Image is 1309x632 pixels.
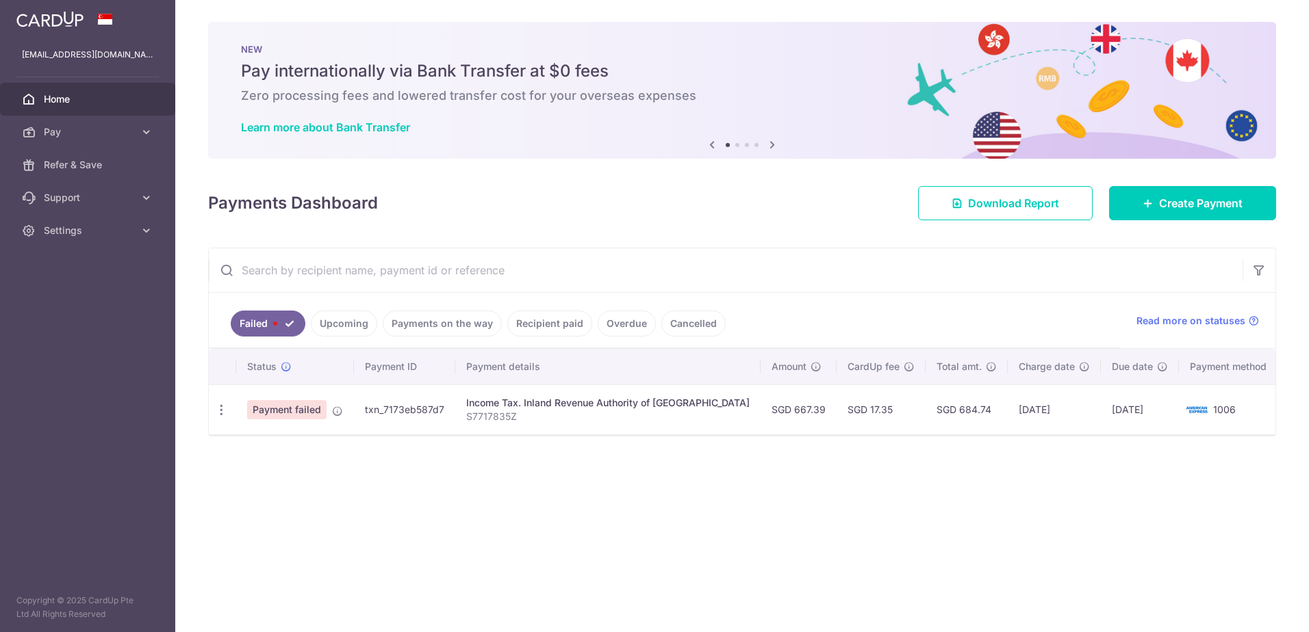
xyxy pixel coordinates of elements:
[311,311,377,337] a: Upcoming
[455,349,761,384] th: Payment details
[1183,401,1210,418] img: Bank Card
[466,396,750,410] div: Income Tax. Inland Revenue Authority of [GEOGRAPHIC_DATA]
[937,360,982,373] span: Total amt.
[772,360,806,373] span: Amount
[44,92,134,106] span: Home
[208,191,378,215] h4: Payments Dashboard
[44,125,134,139] span: Pay
[1159,195,1243,211] span: Create Payment
[661,311,726,337] a: Cancelled
[1112,360,1153,373] span: Due date
[598,311,656,337] a: Overdue
[1136,314,1259,328] a: Read more on statuses
[383,311,502,337] a: Payments on the way
[22,48,153,62] p: [EMAIL_ADDRESS][DOMAIN_NAME]
[231,311,305,337] a: Failed
[1109,186,1276,220] a: Create Payment
[241,60,1243,82] h5: Pay internationally via Bank Transfer at $0 fees
[968,195,1059,211] span: Download Report
[247,400,327,419] span: Payment failed
[208,22,1276,159] img: Bank transfer banner
[466,410,750,423] p: S7717835Z
[247,360,277,373] span: Status
[44,158,134,172] span: Refer & Save
[1136,314,1245,328] span: Read more on statuses
[44,224,134,237] span: Settings
[1179,349,1283,384] th: Payment method
[918,186,1093,220] a: Download Report
[1101,384,1179,434] td: [DATE]
[209,248,1243,292] input: Search by recipient name, payment id or reference
[241,44,1243,55] p: NEW
[1213,404,1236,415] span: 1006
[241,88,1243,104] h6: Zero processing fees and lowered transfer cost for your overseas expenses
[44,191,134,205] span: Support
[354,384,455,434] td: txn_7173eb587d7
[926,384,1008,434] td: SGD 684.74
[761,384,837,434] td: SGD 667.39
[354,349,455,384] th: Payment ID
[837,384,926,434] td: SGD 17.35
[1019,360,1075,373] span: Charge date
[1008,384,1101,434] td: [DATE]
[241,120,410,134] a: Learn more about Bank Transfer
[848,360,900,373] span: CardUp fee
[16,11,84,27] img: CardUp
[507,311,592,337] a: Recipient paid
